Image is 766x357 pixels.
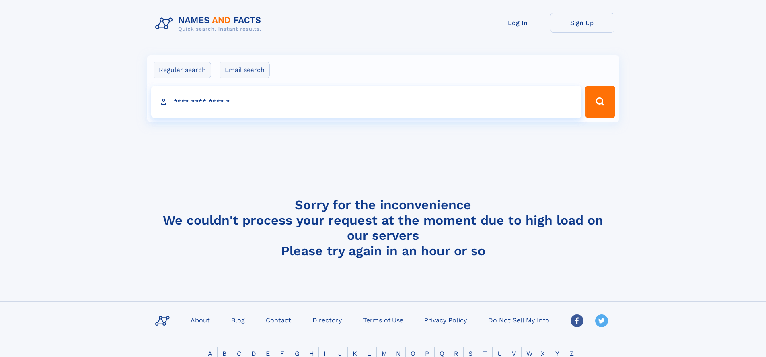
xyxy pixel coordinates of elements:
a: Log In [486,13,550,33]
a: Do Not Sell My Info [485,314,552,326]
a: Privacy Policy [421,314,470,326]
a: About [187,314,213,326]
label: Email search [220,62,270,78]
button: Search Button [585,86,615,118]
a: Blog [228,314,248,326]
input: search input [151,86,582,118]
h4: Sorry for the inconvenience We couldn't process your request at the moment due to high load on ou... [152,197,614,258]
img: Twitter [595,314,608,327]
a: Sign Up [550,13,614,33]
a: Contact [263,314,294,326]
label: Regular search [154,62,211,78]
img: Logo Names and Facts [152,13,268,35]
a: Terms of Use [360,314,407,326]
img: Facebook [571,314,583,327]
a: Directory [309,314,345,326]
